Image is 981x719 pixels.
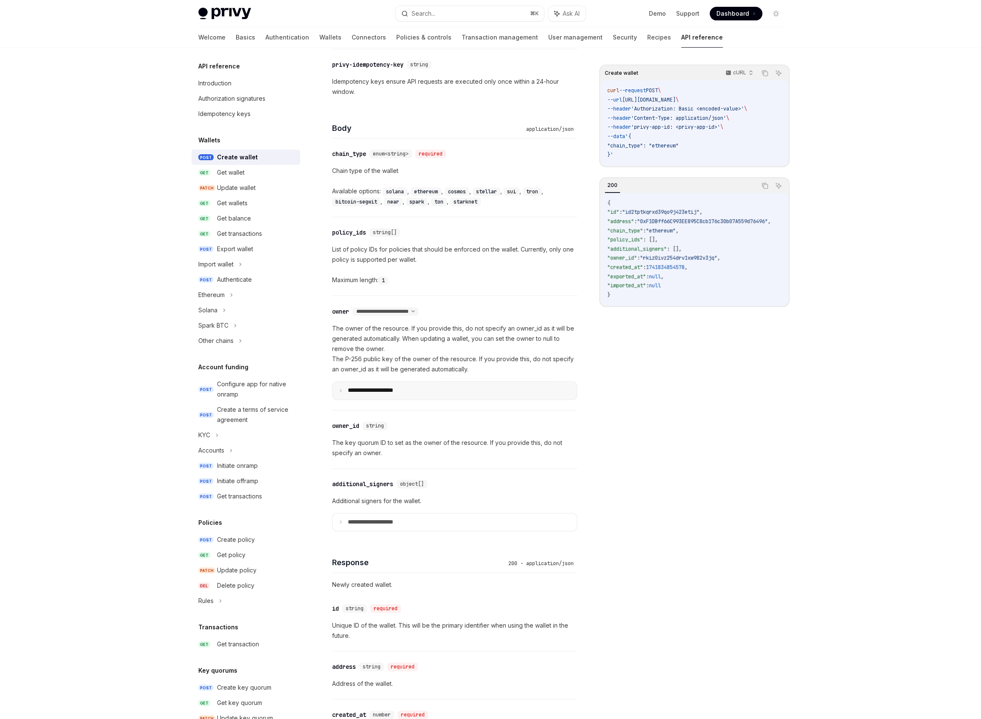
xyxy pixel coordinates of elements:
div: address [332,662,356,671]
span: POST [198,685,214,691]
span: --url [607,96,622,103]
span: : [634,218,637,225]
div: Export wallet [217,244,253,254]
button: Copy the contents from the code block [759,180,770,191]
code: bitcoin-segwit [332,198,381,206]
div: created_at [332,711,366,719]
code: starknet [450,198,481,206]
p: Newly created wallet. [332,580,577,590]
span: POST [646,87,658,94]
div: Introduction [198,78,231,88]
span: }' [607,151,613,158]
button: Ask AI [548,6,586,21]
a: Security [613,27,637,48]
div: , [431,196,450,207]
div: Create policy [217,535,255,545]
span: [URL][DOMAIN_NAME] [622,96,676,103]
a: POSTConfigure app for native onramp [192,376,300,402]
a: Support [676,9,699,18]
div: required [387,662,418,671]
div: application/json [523,125,577,133]
span: GET [198,700,210,706]
h5: Wallets [198,135,220,145]
span: "address" [607,218,634,225]
span: POST [198,478,214,484]
button: Copy the contents from the code block [759,68,770,79]
button: Ask AI [773,180,784,191]
span: : [], [643,236,658,243]
span: : [646,282,649,289]
h5: Key quorums [198,665,237,676]
div: additional_signers [332,480,393,488]
span: GET [198,231,210,237]
span: "policy_ids" [607,236,643,243]
span: , [699,209,702,215]
p: The key quorum ID to set as the owner of the resource. If you provide this, do not specify an owner. [332,438,577,458]
a: PATCHUpdate wallet [192,180,300,195]
a: GETGet transaction [192,637,300,652]
div: Delete policy [217,580,254,591]
div: Get balance [217,213,251,224]
a: GETGet policy [192,547,300,563]
div: , [411,186,445,196]
span: , [676,227,679,234]
code: ton [431,198,447,206]
a: POSTInitiate offramp [192,473,300,489]
div: Update wallet [217,183,256,193]
div: Initiate offramp [217,476,258,486]
a: POSTCreate a terms of service agreement [192,402,300,427]
div: chain_type [332,150,366,158]
p: Idempotency keys ensure API requests are executed only once within a 24-hour window. [332,76,577,97]
div: Ethereum [198,290,225,300]
div: Create key quorum [217,682,271,693]
a: GETGet wallet [192,165,300,180]
span: object[] [400,481,424,487]
div: Create a terms of service agreement [217,405,295,425]
span: \ [726,115,729,122]
span: \ [676,96,679,103]
h4: Response [332,557,505,568]
span: 'Authorization: Basic <encoded-value>' [631,105,744,112]
div: , [384,196,406,207]
div: Get key quorum [217,698,262,708]
span: , [661,273,664,280]
div: Spark BTC [198,320,228,331]
span: } [607,292,610,298]
h5: API reference [198,61,240,71]
a: User management [548,27,603,48]
span: "chain_type" [607,227,643,234]
a: Recipes [647,27,671,48]
div: , [383,186,411,196]
code: stellar [473,187,500,196]
a: GETGet transactions [192,226,300,241]
span: --data [607,133,625,140]
span: "additional_signers" [607,246,667,252]
div: Other chains [198,336,234,346]
a: Transaction management [462,27,538,48]
a: GETGet wallets [192,195,300,211]
a: Basics [236,27,255,48]
span: DEL [198,583,209,589]
a: POSTExport wallet [192,241,300,257]
p: Unique ID of the wallet. This will be the primary identifier when using the wallet in the future. [332,620,577,641]
p: cURL [733,69,746,76]
a: Wallets [319,27,341,48]
span: GET [198,552,210,558]
a: GETGet balance [192,211,300,226]
span: "rkiz0ivz254drv1xw982v3jq" [640,255,717,261]
span: "0xF1DBff66C993EE895C8cb176c30b07A559d76496" [637,218,768,225]
a: API reference [681,27,723,48]
div: privy-idempotency-key [332,60,403,69]
div: , [504,186,523,196]
span: 1741834854578 [646,264,685,271]
div: , [445,186,473,196]
span: "exported_at" [607,273,646,280]
span: --header [607,115,631,122]
code: solana [383,187,407,196]
div: Update policy [217,565,257,575]
span: "ethereum" [646,227,676,234]
a: DELDelete policy [192,578,300,593]
div: Rules [198,596,214,606]
span: string[] [373,229,397,236]
div: owner_id [332,422,359,430]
